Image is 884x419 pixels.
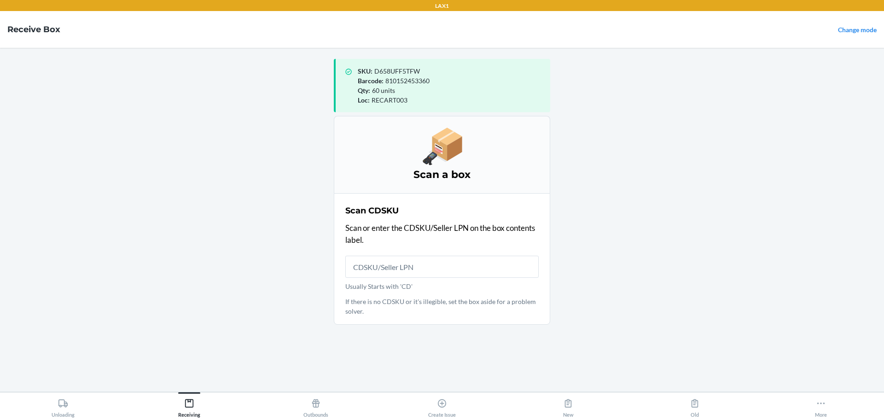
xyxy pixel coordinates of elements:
[7,23,60,35] h4: Receive Box
[379,392,505,418] button: Create Issue
[52,395,75,418] div: Unloading
[345,205,399,217] h2: Scan CDSKU
[126,392,252,418] button: Receiving
[374,67,420,75] span: D658UFF5TFW
[303,395,328,418] div: Outbounds
[435,2,449,10] p: LAX1
[505,392,631,418] button: New
[385,77,430,85] span: 810152453360
[253,392,379,418] button: Outbounds
[345,297,539,316] p: If there is no CDSKU or it's illegible, set the box aside for a problem solver.
[428,395,456,418] div: Create Issue
[372,96,407,104] span: RECART003
[372,86,395,94] span: 60 units
[563,395,574,418] div: New
[345,222,539,246] p: Scan or enter the CDSKU/Seller LPN on the box contents label.
[358,77,384,85] span: Barcode :
[178,395,200,418] div: Receiving
[358,96,370,104] span: Loc :
[690,395,700,418] div: Old
[358,67,372,75] span: SKU :
[345,281,539,291] p: Usually Starts with 'CD'
[631,392,757,418] button: Old
[358,86,370,94] span: Qty :
[815,395,827,418] div: More
[345,256,539,278] input: Usually Starts with 'CD'
[838,26,877,34] a: Change mode
[345,167,539,182] h3: Scan a box
[758,392,884,418] button: More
